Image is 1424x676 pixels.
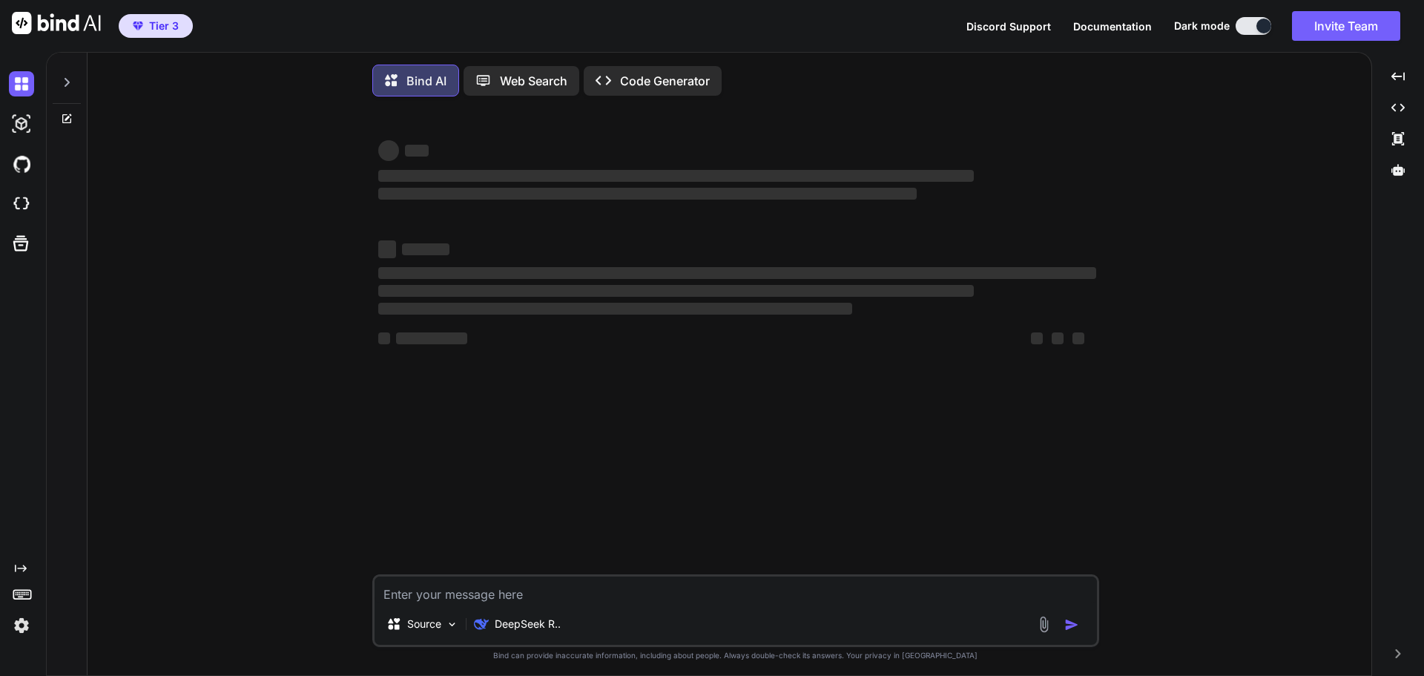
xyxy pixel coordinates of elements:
[406,72,446,90] p: Bind AI
[149,19,179,33] span: Tier 3
[1073,20,1152,33] span: Documentation
[1174,19,1230,33] span: Dark mode
[405,145,429,157] span: ‌
[378,188,917,200] span: ‌
[378,170,974,182] span: ‌
[378,285,974,297] span: ‌
[9,613,34,638] img: settings
[1073,19,1152,34] button: Documentation
[12,12,101,34] img: Bind AI
[1072,332,1084,344] span: ‌
[474,617,489,631] img: DeepSeek R1 (671B-Full)
[396,332,467,344] span: ‌
[446,618,458,631] img: Pick Models
[1052,332,1064,344] span: ‌
[620,72,710,90] p: Code Generator
[378,303,852,315] span: ‌
[1035,616,1052,633] img: attachment
[500,72,567,90] p: Web Search
[9,111,34,137] img: darkAi-studio
[1031,332,1043,344] span: ‌
[966,20,1051,33] span: Discord Support
[372,650,1099,661] p: Bind can provide inaccurate information, including about people. Always double-check its answers....
[378,240,396,258] span: ‌
[1064,617,1079,632] img: icon
[9,191,34,217] img: cloudideIcon
[378,140,399,161] span: ‌
[119,14,193,38] button: premiumTier 3
[9,151,34,177] img: githubDark
[9,71,34,96] img: darkChat
[407,617,441,631] p: Source
[966,19,1051,34] button: Discord Support
[378,332,390,344] span: ‌
[1292,11,1400,41] button: Invite Team
[378,267,1096,279] span: ‌
[133,22,143,30] img: premium
[495,617,561,631] p: DeepSeek R..
[402,243,449,255] span: ‌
